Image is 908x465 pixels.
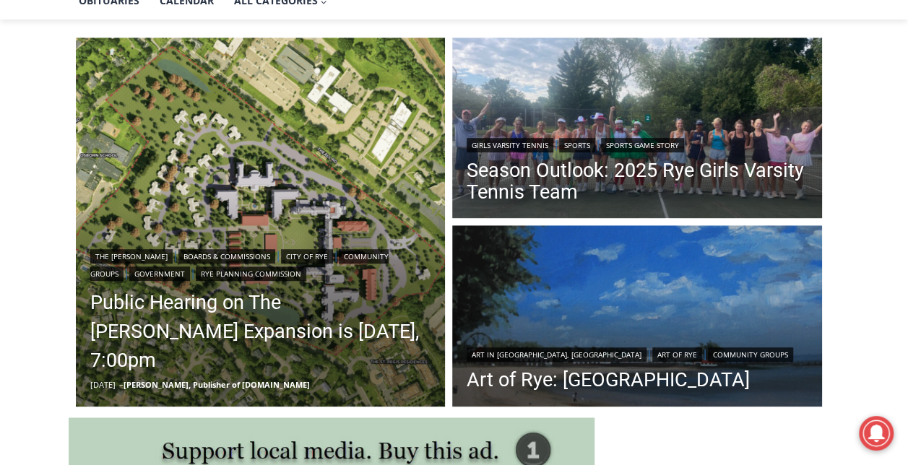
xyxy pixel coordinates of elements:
span: – [119,379,124,390]
a: Art in [GEOGRAPHIC_DATA], [GEOGRAPHIC_DATA] [467,347,647,362]
span: Intern @ [DOMAIN_NAME] [378,144,670,176]
div: "the precise, almost orchestrated movements of cutting and assembling sushi and [PERSON_NAME] mak... [149,90,212,173]
a: Read More Season Outlook: 2025 Rye Girls Varsity Tennis Team [452,38,822,222]
a: Community Groups [708,347,793,362]
div: | | | | | [90,246,431,281]
a: Season Outlook: 2025 Rye Girls Varsity Tennis Team [467,160,808,203]
a: Government [129,266,190,281]
a: Open Tues. - Sun. [PHONE_NUMBER] [1,145,145,180]
a: Rye Planning Commission [196,266,306,281]
a: Public Hearing on The [PERSON_NAME] Expansion is [DATE], 7:00pm [90,288,431,375]
a: Sports [559,138,595,152]
div: | | [467,135,808,152]
a: City of Rye [281,249,333,264]
a: The [PERSON_NAME] [90,249,173,264]
time: [DATE] [90,379,116,390]
span: Open Tues. - Sun. [PHONE_NUMBER] [4,149,142,204]
a: Art of Rye [652,347,702,362]
a: Boards & Commissions [178,249,275,264]
a: Girls Varsity Tennis [467,138,553,152]
a: Sports Game Story [601,138,684,152]
a: Read More Art of Rye: Rye Beach [452,225,822,410]
a: Art of Rye: [GEOGRAPHIC_DATA] [467,369,793,391]
img: (PHOTO: The Rye Girls Varsity Tennis team posing in their partnered costumes before our annual St... [452,38,822,222]
div: | | [467,344,793,362]
img: (PHOTO: Rye Beach. An inviting shoreline on a bright day. By Elizabeth Derderian.) [452,225,822,410]
a: Read More Public Hearing on The Osborn Expansion is Tuesday, 7:00pm [76,38,446,407]
img: (PHOTO: Illustrative plan of The Osborn's proposed site plan from the July 10, 2025 planning comm... [76,38,446,407]
div: "[PERSON_NAME] and I covered the [DATE] Parade, which was a really eye opening experience as I ha... [365,1,683,140]
a: Intern @ [DOMAIN_NAME] [347,140,700,180]
a: [PERSON_NAME], Publisher of [DOMAIN_NAME] [124,379,310,390]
